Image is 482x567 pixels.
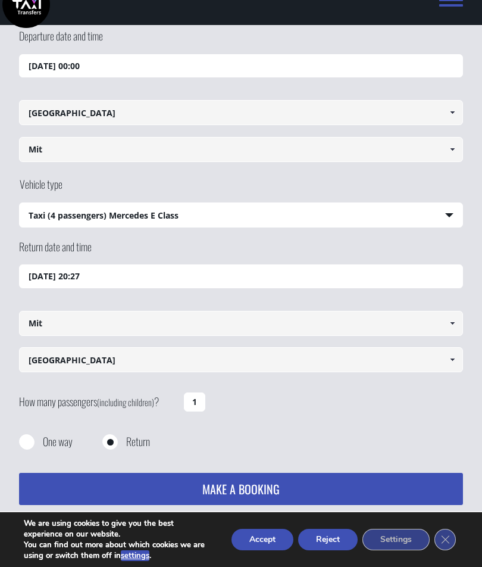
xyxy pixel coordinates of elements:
[442,100,462,125] a: Show All Items
[24,518,215,540] p: We are using cookies to give you the best experience on our website.
[19,347,462,372] input: Select drop-off location
[19,100,462,125] input: Select pickup location
[24,540,215,561] p: You can find out more about which cookies we are using or switch them off in .
[43,434,73,449] label: One way
[362,529,430,550] button: Settings
[442,137,462,162] a: Show All Items
[298,529,358,550] button: Reject
[19,137,462,162] input: Select drop-off location
[19,311,462,336] input: Select pickup location
[20,203,462,228] span: Taxi (4 passengers) Mercedes E Class
[19,177,62,202] label: Vehicle type
[434,529,456,550] button: Close GDPR Cookie Banner
[126,434,150,449] label: Return
[231,529,293,550] button: Accept
[19,239,92,265] label: Return date and time
[19,388,177,416] label: How many passengers ?
[442,311,462,336] a: Show All Items
[19,473,462,505] button: MAKE A BOOKING
[19,29,103,54] label: Departure date and time
[442,347,462,372] a: Show All Items
[121,550,149,561] button: settings
[97,395,154,409] small: (including children)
